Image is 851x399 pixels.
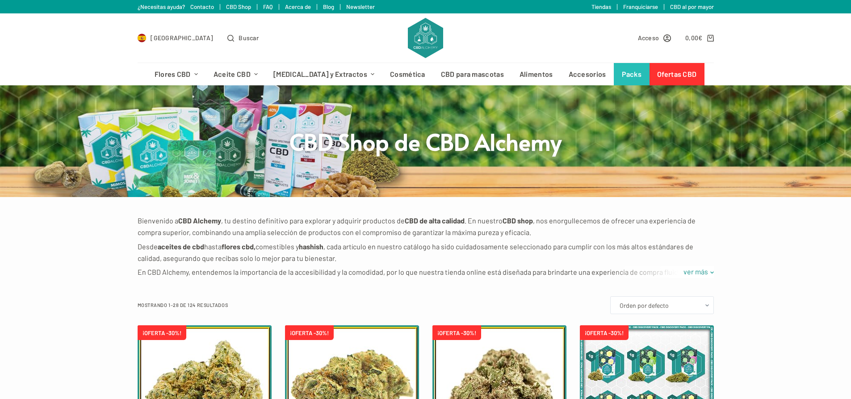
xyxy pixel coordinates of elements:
[346,3,375,10] a: Newsletter
[285,325,334,340] span: ¡OFERTA -30%!
[638,33,659,43] span: Acceso
[561,63,614,85] a: Accesorios
[138,33,214,43] a: Select Country
[138,34,147,42] img: ES Flag
[591,3,611,10] a: Tiendas
[151,33,213,43] span: [GEOGRAPHIC_DATA]
[227,33,259,43] button: Abrir formulario de búsqueda
[503,216,533,225] strong: CBD shop
[511,63,561,85] a: Alimentos
[138,215,714,239] p: Bienvenido a , tu destino definitivo para explorar y adquirir productos de . En nuestro , nos eno...
[433,63,511,85] a: CBD para mascotas
[670,3,714,10] a: CBD al por mayor
[138,325,186,340] span: ¡OFERTA -30%!
[299,242,323,251] strong: hashish
[226,3,251,10] a: CBD Shop
[138,241,714,265] p: Desde hasta comestibles y , cada artículo en nuestro catálogo ha sido cuidadosamente seleccionado...
[623,3,658,10] a: Franquiciarse
[610,296,714,314] select: Pedido de la tienda
[382,63,433,85] a: Cosmética
[147,63,205,85] a: Flores CBD
[323,3,334,10] a: Blog
[408,18,443,58] img: CBD Alchemy
[614,63,650,85] a: Packs
[158,242,204,251] strong: aceites de cbd
[138,266,714,290] p: En CBD Alchemy, entendemos la importancia de la accesibilidad y la comodidad, por lo que nuestra ...
[685,34,703,42] bdi: 0,00
[698,34,702,42] span: €
[285,3,311,10] a: Acerca de
[650,63,704,85] a: Ofertas CBD
[205,63,265,85] a: Aceite CBD
[266,63,382,85] a: [MEDICAL_DATA] y Extractos
[178,216,221,225] strong: CBD Alchemy
[405,216,465,225] strong: CBD de alta calidad
[263,3,273,10] a: FAQ
[239,33,259,43] span: Buscar
[638,33,671,43] a: Acceso
[147,63,704,85] nav: Menú de cabecera
[138,3,214,10] a: ¿Necesitas ayuda? Contacto
[138,301,228,309] p: Mostrando 1–28 de 124 resultados
[685,33,713,43] a: Carro de compra
[222,242,256,251] strong: flores cbd,
[432,325,481,340] span: ¡OFERTA -30%!
[258,127,593,156] h1: CBD Shop de CBD Alchemy
[678,266,714,277] a: ver más
[580,325,629,340] span: ¡OFERTA -30%!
